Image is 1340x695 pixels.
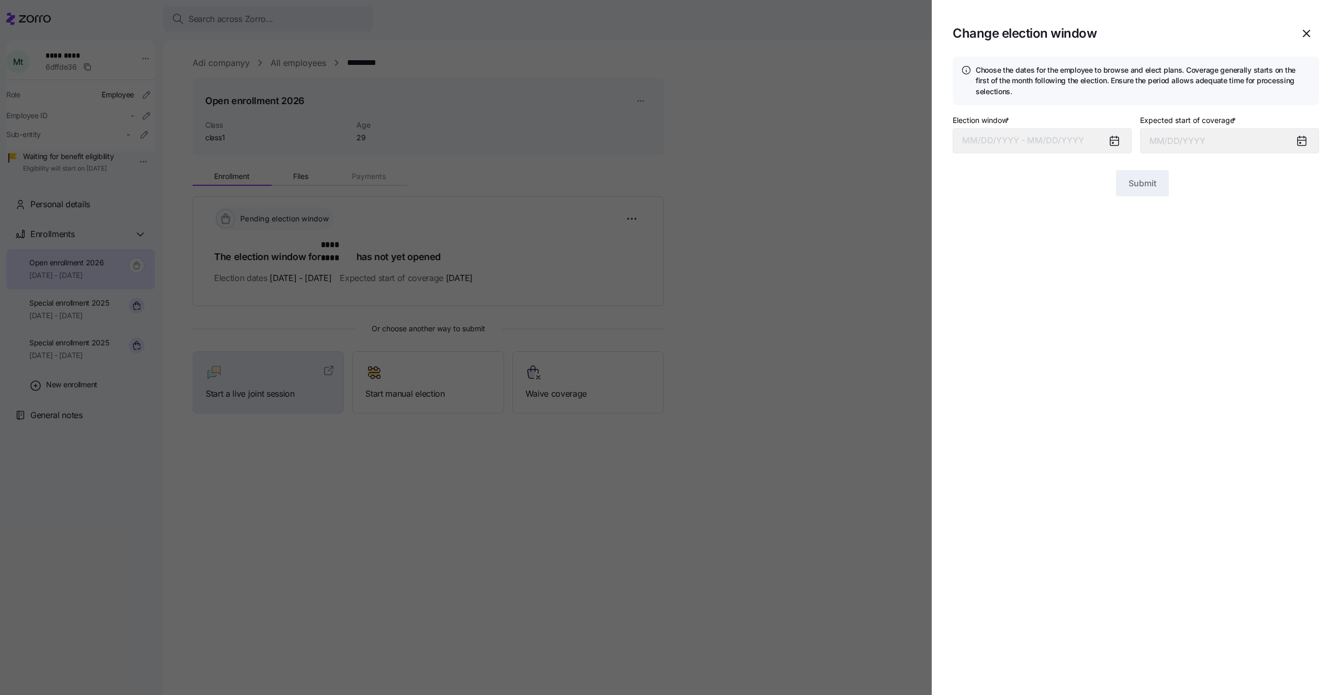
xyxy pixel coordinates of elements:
input: MM/DD/YYYY [1140,128,1319,153]
button: MM/DD/YYYY - MM/DD/YYYY [953,128,1132,153]
span: MM/DD/YYYY - MM/DD/YYYY [962,135,1084,145]
label: Election window [953,115,1011,126]
label: Expected start of coverage [1140,115,1238,126]
h1: Change election window [953,25,1286,41]
button: Submit [1116,170,1169,196]
span: Submit [1129,177,1156,189]
h4: Choose the dates for the employee to browse and elect plans. Coverage generally starts on the fir... [976,65,1311,97]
